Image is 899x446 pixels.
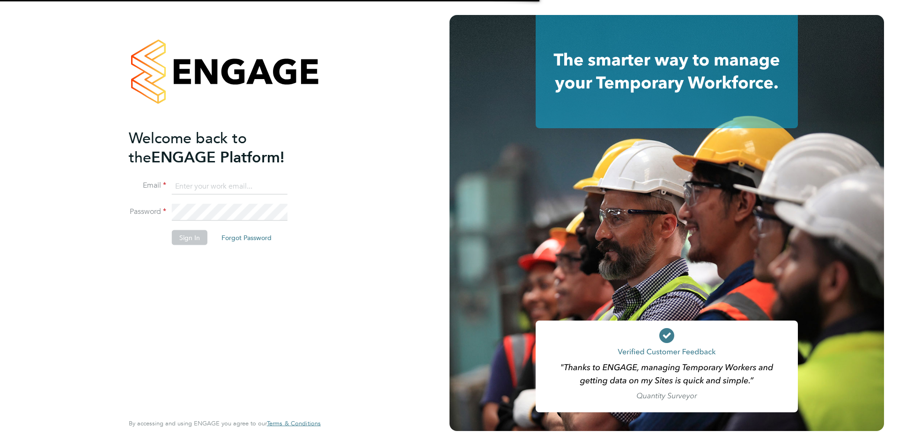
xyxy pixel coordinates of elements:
span: Welcome back to the [129,129,247,166]
button: Sign In [172,230,207,245]
input: Enter your work email... [172,178,287,195]
label: Password [129,207,166,217]
button: Forgot Password [214,230,279,245]
label: Email [129,181,166,190]
h2: ENGAGE Platform! [129,128,311,167]
span: By accessing and using ENGAGE you agree to our [129,419,321,427]
a: Terms & Conditions [267,420,321,427]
